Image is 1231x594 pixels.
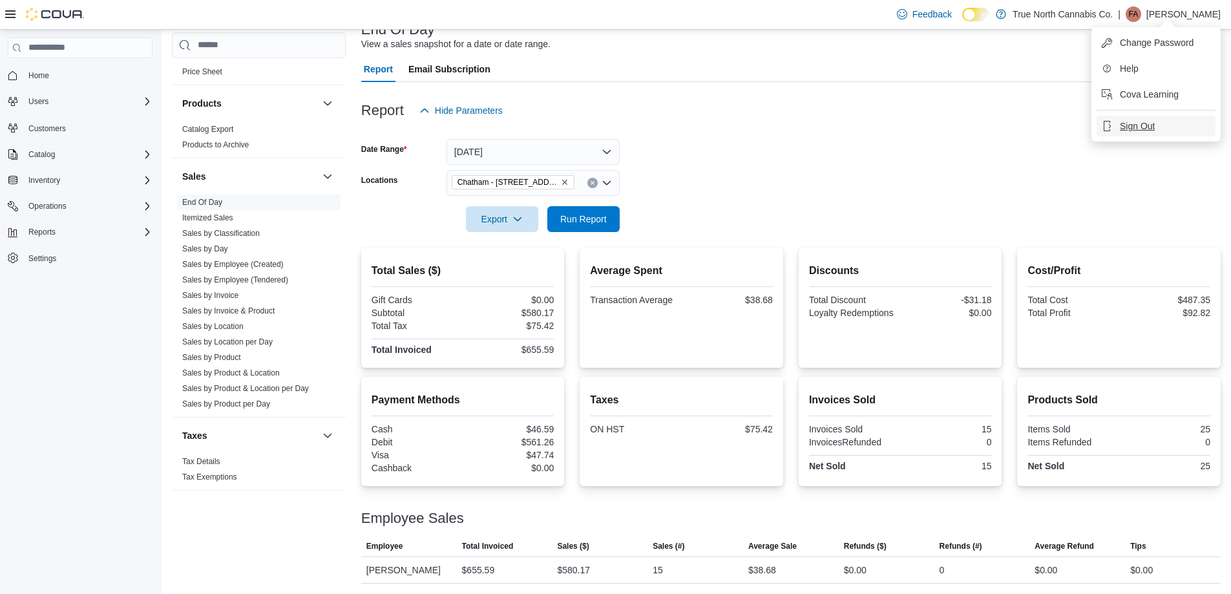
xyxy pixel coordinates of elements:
[182,275,288,285] span: Sales by Employee (Tendered)
[372,308,460,318] div: Subtotal
[1122,295,1210,305] div: $487.35
[182,352,241,363] span: Sales by Product
[364,56,393,82] span: Report
[23,94,153,109] span: Users
[1120,62,1139,75] span: Help
[182,399,270,408] a: Sales by Product per Day
[182,259,284,270] span: Sales by Employee (Created)
[182,321,244,332] span: Sales by Location
[557,562,590,578] div: $580.17
[182,197,222,207] span: End Of Day
[372,424,460,434] div: Cash
[1027,461,1064,471] strong: Net Sold
[182,337,273,346] a: Sales by Location per Day
[372,437,460,447] div: Debit
[465,424,554,434] div: $46.59
[561,178,569,186] button: Remove Chatham - 85 King St W from selection in this group
[172,64,346,85] div: Pricing
[23,198,72,214] button: Operations
[912,8,952,21] span: Feedback
[1027,392,1210,408] h2: Products Sold
[962,21,963,22] span: Dark Mode
[23,68,54,83] a: Home
[23,224,61,240] button: Reports
[182,383,309,394] span: Sales by Product & Location per Day
[182,472,237,482] a: Tax Exemptions
[748,541,797,551] span: Average Sale
[1097,58,1215,79] button: Help
[3,92,158,111] button: Users
[182,97,317,110] button: Products
[684,424,773,434] div: $75.42
[182,306,275,316] span: Sales by Invoice & Product
[182,170,317,183] button: Sales
[182,140,249,150] span: Products to Archive
[182,457,220,466] a: Tax Details
[28,149,55,160] span: Catalog
[361,175,398,186] label: Locations
[3,223,158,241] button: Reports
[182,275,288,284] a: Sales by Employee (Tendered)
[28,70,49,81] span: Home
[1027,263,1210,279] h2: Cost/Profit
[23,94,54,109] button: Users
[182,228,260,239] span: Sales by Classification
[1130,541,1146,551] span: Tips
[3,66,158,85] button: Home
[3,249,158,268] button: Settings
[903,437,991,447] div: 0
[172,195,346,417] div: Sales
[182,244,228,253] a: Sales by Day
[182,213,233,222] a: Itemized Sales
[23,198,153,214] span: Operations
[26,8,84,21] img: Cova
[452,175,574,189] span: Chatham - 85 King St W
[182,213,233,223] span: Itemized Sales
[172,122,346,158] div: Products
[182,229,260,238] a: Sales by Classification
[23,250,153,266] span: Settings
[462,541,514,551] span: Total Invoiced
[903,308,991,318] div: $0.00
[361,22,435,37] h3: End Of Day
[474,206,531,232] span: Export
[1120,120,1155,133] span: Sign Out
[1013,6,1113,22] p: True North Cannabis Co.
[1035,562,1057,578] div: $0.00
[809,392,992,408] h2: Invoices Sold
[182,67,222,77] span: Price Sheet
[372,463,460,473] div: Cashback
[372,450,460,460] div: Visa
[684,295,773,305] div: $38.68
[23,120,153,136] span: Customers
[372,345,432,355] strong: Total Invoiced
[1035,541,1094,551] span: Average Refund
[903,424,991,434] div: 15
[372,263,554,279] h2: Total Sales ($)
[3,145,158,164] button: Catalog
[23,67,153,83] span: Home
[182,429,317,442] button: Taxes
[182,353,241,362] a: Sales by Product
[844,541,887,551] span: Refunds ($)
[182,140,249,149] a: Products to Archive
[560,213,607,226] span: Run Report
[414,98,508,123] button: Hide Parameters
[809,308,898,318] div: Loyalty Redemptions
[182,290,238,301] span: Sales by Invoice
[465,321,554,331] div: $75.42
[557,541,589,551] span: Sales ($)
[372,295,460,305] div: Gift Cards
[182,322,244,331] a: Sales by Location
[602,178,612,188] button: Open list of options
[587,178,598,188] button: Clear input
[28,253,56,264] span: Settings
[320,96,335,111] button: Products
[182,67,222,76] a: Price Sheet
[182,337,273,347] span: Sales by Location per Day
[23,147,153,162] span: Catalog
[1027,424,1116,434] div: Items Sold
[3,118,158,137] button: Customers
[547,206,620,232] button: Run Report
[23,173,153,188] span: Inventory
